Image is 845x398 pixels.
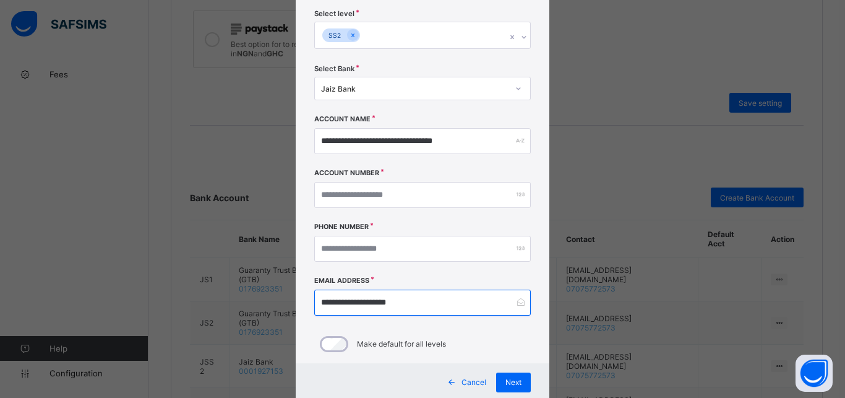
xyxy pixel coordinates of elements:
[314,277,369,285] label: Email Address
[314,9,354,18] span: Select level
[321,84,508,93] div: Jaiz Bank
[796,355,833,392] button: Open asap
[314,115,371,123] label: Account Name
[314,223,369,231] label: Phone Number
[505,378,521,387] span: Next
[314,64,354,73] span: Select Bank
[357,339,446,348] label: Make default for all levels
[322,28,347,43] div: SS2
[314,169,379,177] label: Account Number
[461,378,486,387] span: Cancel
